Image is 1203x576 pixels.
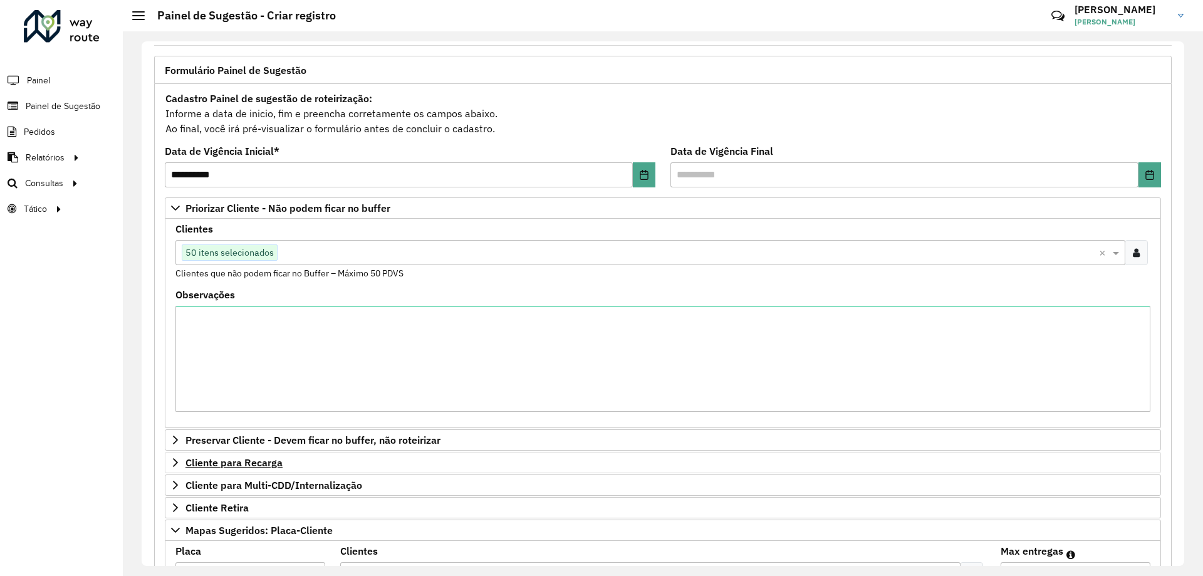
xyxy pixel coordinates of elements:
strong: Cadastro Painel de sugestão de roteirização: [165,92,372,105]
em: Máximo de clientes que serão colocados na mesma rota com os clientes informados [1066,550,1075,560]
button: Choose Date [633,162,655,187]
span: Formulário Painel de Sugestão [165,65,306,75]
h3: [PERSON_NAME] [1075,4,1169,16]
span: Painel [27,74,50,87]
label: Clientes [340,543,378,558]
span: Clear all [1099,245,1110,260]
button: Choose Date [1138,162,1161,187]
div: Informe a data de inicio, fim e preencha corretamente os campos abaixo. Ao final, você irá pré-vi... [165,90,1161,137]
a: Cliente para Recarga [165,452,1161,473]
span: Painel de Sugestão [26,100,100,113]
span: Cliente para Recarga [185,458,283,468]
a: Contato Rápido [1044,3,1071,29]
span: Priorizar Cliente - Não podem ficar no buffer [185,203,390,213]
label: Max entregas [1001,543,1063,558]
span: Relatórios [26,151,65,164]
span: [PERSON_NAME] [1075,16,1169,28]
span: Pedidos [24,125,55,139]
h2: Painel de Sugestão - Criar registro [145,9,336,23]
a: Cliente Retira [165,497,1161,518]
label: Data de Vigência Inicial [165,144,279,159]
label: Clientes [175,221,213,236]
label: Placa [175,543,201,558]
a: Mapas Sugeridos: Placa-Cliente [165,520,1161,541]
span: 50 itens selecionados [182,245,277,260]
small: Clientes que não podem ficar no Buffer – Máximo 50 PDVS [175,268,404,279]
span: Cliente Retira [185,503,249,513]
div: Priorizar Cliente - Não podem ficar no buffer [165,219,1161,428]
span: Mapas Sugeridos: Placa-Cliente [185,525,333,535]
a: Cliente para Multi-CDD/Internalização [165,474,1161,496]
a: Preservar Cliente - Devem ficar no buffer, não roteirizar [165,429,1161,451]
span: Preservar Cliente - Devem ficar no buffer, não roteirizar [185,435,440,445]
a: Priorizar Cliente - Não podem ficar no buffer [165,197,1161,219]
label: Observações [175,287,235,302]
span: Tático [24,202,47,216]
span: Cliente para Multi-CDD/Internalização [185,480,362,490]
span: Consultas [25,177,63,190]
label: Data de Vigência Final [670,144,773,159]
